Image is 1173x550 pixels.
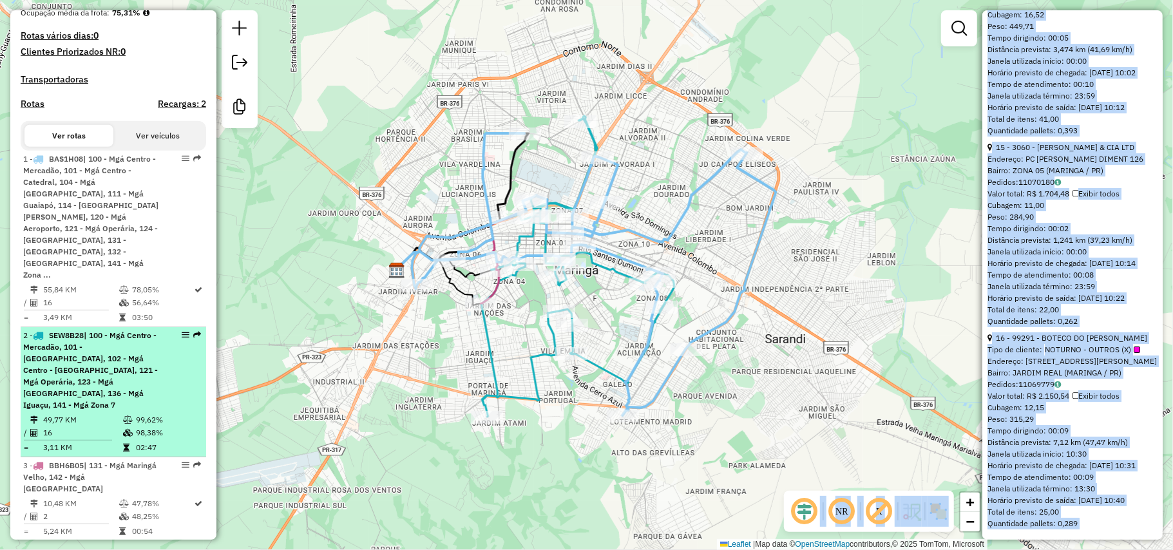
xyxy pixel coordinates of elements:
[987,21,1158,32] div: Peso: 449,71
[120,46,126,57] strong: 0
[30,299,38,307] i: Total de Atividades
[987,188,1158,200] div: Valor total: R$ 1.704,48
[996,333,1147,343] a: 16 - 99291 - BOTECO DO [PERSON_NAME]
[30,416,38,424] i: Distância Total
[123,416,133,424] i: % de utilização do peso
[987,55,1158,67] div: Janela utilizada início: 00:00
[43,283,119,296] td: 55,84 KM
[113,125,202,147] button: Ver veículos
[24,125,113,147] button: Ver rotas
[23,510,30,523] td: /
[987,90,1158,102] div: Janela utilizada término: 23:59
[987,9,1158,21] div: Cubagem: 16,52
[960,512,980,531] a: Zoom out
[131,525,194,538] td: 00:54
[21,30,206,41] h4: Rotas vários dias:
[131,283,194,296] td: 78,05%
[987,281,1158,292] div: Janela utilizada término: 23:59
[987,153,1158,165] div: Endereço: PC [PERSON_NAME] DIMENT 126
[112,8,140,17] strong: 75,31%
[193,155,201,162] em: Rota exportada
[135,426,200,439] td: 98,38%
[43,441,122,454] td: 3,11 KM
[23,525,30,538] td: =
[987,165,1158,176] div: Bairro: ZONA 05 (MARINGA / PR)
[182,461,189,469] em: Opções
[1045,344,1140,356] span: NOTURNO - OUTROS (X)
[43,510,119,523] td: 2
[43,525,119,538] td: 5,24 KM
[987,460,1158,471] div: Horário previsto de chegada: [DATE] 10:31
[195,500,203,507] i: Rota otimizada
[21,46,206,57] h4: Clientes Priorizados NR:
[135,413,200,426] td: 99,62%
[23,154,158,280] span: 1 -
[960,493,980,512] a: Zoom in
[193,331,201,339] em: Rota exportada
[987,518,1158,529] div: Quantidade pallets: 0,289
[227,50,253,79] a: Exportar sessão
[1054,381,1061,388] i: Observações
[23,460,157,493] span: 3 -
[987,234,1158,246] div: Distância prevista: 1,241 km (37,23 km/h)
[1073,391,1120,401] span: Exibir todos
[119,527,126,535] i: Tempo total em rota
[93,30,99,41] strong: 0
[227,94,253,123] a: Criar modelo
[43,311,119,324] td: 3,49 KM
[987,258,1158,269] div: Horário previsto de chegada: [DATE] 10:14
[131,296,194,309] td: 56,64%
[43,497,119,510] td: 10,48 KM
[131,497,194,510] td: 47,78%
[1054,178,1061,186] i: Observações
[30,429,38,437] i: Total de Atividades
[119,286,129,294] i: % de utilização do peso
[987,344,1158,356] div: Tipo de cliente:
[21,99,44,109] h4: Rotas
[227,15,253,44] a: Nova sessão e pesquisa
[21,74,206,85] h4: Transportadoras
[43,296,119,309] td: 16
[987,332,1158,529] div: Tempo de atendimento: 00:09
[987,495,1158,506] div: Horário previsto de saída: [DATE] 10:40
[23,311,30,324] td: =
[987,402,1158,413] div: Cubagem: 12,15
[23,460,157,493] span: | 131 - Mgá Maringá Velho, 142 - Mgá [GEOGRAPHIC_DATA]
[987,211,1158,223] div: Peso: 284,90
[23,296,30,309] td: /
[753,540,755,549] span: |
[946,15,972,41] a: Exibir filtros
[1018,379,1061,389] a: 11069779
[987,44,1158,55] div: Distância prevista: 3,474 km (41,69 km/h)
[43,426,122,439] td: 16
[49,460,84,470] span: BBH6B05
[388,262,405,279] img: VIRGINIA MARINGA
[987,102,1158,113] div: Horário previsto de saída: [DATE] 10:12
[23,330,158,410] span: 2 -
[49,154,83,164] span: BAS1H08
[987,200,1158,211] div: Cubagem: 11,00
[1018,177,1061,187] a: 11070180
[987,390,1158,402] div: Valor total: R$ 2.150,54
[796,540,850,549] a: OpenStreetMap
[928,501,949,522] img: Exibir/Ocultar setores
[1073,189,1120,198] span: Exibir todos
[987,379,1158,390] div: Pedidos:
[987,437,1158,448] div: Distância prevista: 7,12 km (47,47 km/h)
[966,513,975,529] span: −
[49,330,84,340] span: SEW8B28
[23,154,158,280] span: | 100 - Mgá Centro - Mercadão, 101 - Mgá Centro - Catedral, 104 - Mgá [GEOGRAPHIC_DATA], 111 - Mg...
[182,155,189,162] em: Opções
[30,500,38,507] i: Distância Total
[987,367,1158,379] div: Bairro: JARDIM REAL (MARINGA / PR)
[789,496,820,527] span: Ocultar deslocamento
[987,142,1158,327] div: Tempo de atendimento: 00:08
[119,500,129,507] i: % de utilização do peso
[987,316,1158,327] div: Quantidade pallets: 0,262
[966,494,975,510] span: +
[996,142,1134,152] a: 15 - 3060 - [PERSON_NAME] & CIA LTD
[987,413,1158,425] div: Peso: 315,29
[987,483,1158,495] div: Janela utilizada término: 13:30
[864,496,895,527] span: Exibir rótulo
[826,496,857,527] span: Ocultar NR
